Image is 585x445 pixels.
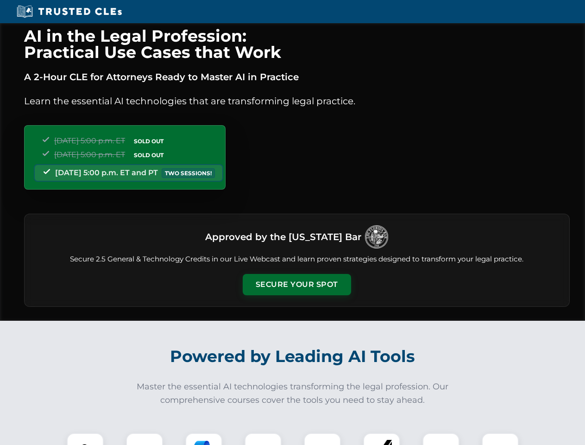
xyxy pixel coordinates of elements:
p: Learn the essential AI technologies that are transforming legal practice. [24,94,570,108]
img: Logo [365,225,388,248]
p: Secure 2.5 General & Technology Credits in our Live Webcast and learn proven strategies designed ... [36,254,558,265]
button: Secure Your Spot [243,274,351,295]
h3: Approved by the [US_STATE] Bar [205,229,361,245]
img: Trusted CLEs [14,5,125,19]
span: [DATE] 5:00 p.m. ET [54,136,125,145]
p: Master the essential AI technologies transforming the legal profession. Our comprehensive courses... [131,380,455,407]
p: A 2-Hour CLE for Attorneys Ready to Master AI in Practice [24,70,570,84]
span: SOLD OUT [131,150,167,160]
span: SOLD OUT [131,136,167,146]
span: [DATE] 5:00 p.m. ET [54,150,125,159]
h2: Powered by Leading AI Tools [36,340,549,373]
h1: AI in the Legal Profession: Practical Use Cases that Work [24,28,570,60]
